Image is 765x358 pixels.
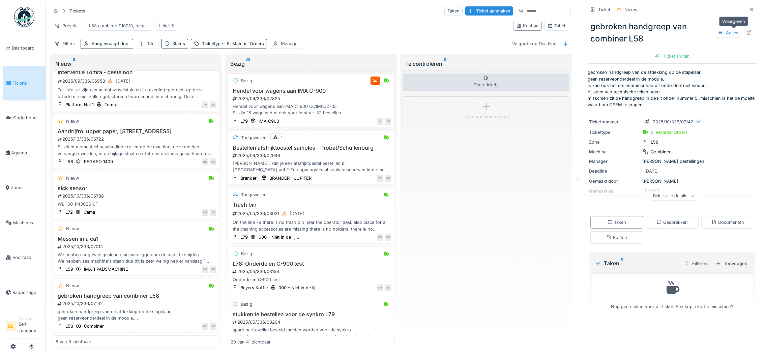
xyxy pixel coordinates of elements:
div: Beyers Koffie [240,285,268,291]
div: gebroken handgreep van de afdekking op de stapelaar, geen reserveonderdeel in de module, ik kan o... [56,308,216,321]
div: Bezig [230,60,392,68]
sup: 41 [246,60,250,68]
div: 5. Material Orders [651,129,688,136]
div: BRANDER 1 JUPITER [269,175,312,181]
h3: Bestellen afstrijktoestel samples - Probat/Schuilenburg [231,145,391,151]
h3: sick sensor [56,185,216,191]
a: Dashboard [3,31,46,66]
strong: Tickets [67,8,88,14]
a: Agenda [3,136,46,171]
div: Geen tickets [403,73,569,91]
div: On the line 79 there is no trash bin near the operator desk also place for all the cleaning acces... [231,219,391,232]
div: Bezig [241,250,252,257]
h3: Hendel voor wagens aan IMA C-900 [231,88,391,94]
div: TV [202,101,208,108]
span: Dashboard [12,45,43,51]
div: Gemaakt door [589,178,640,184]
div: Volgorde op Deadline [509,39,559,49]
div: Machine [589,149,640,155]
div: 2025/10/336/06788 [57,193,216,199]
div: Titel [147,40,155,47]
div: Manager [281,40,299,47]
div: Kosten [606,234,627,241]
p: gebroken handgreep van de afdekking op de stapelaar, geen reserveonderdeel in de module, ik kan o... [588,69,757,108]
span: Onderhoud [13,115,43,121]
div: Tomra [105,101,117,108]
div: KD [377,234,383,241]
div: KE [202,266,208,273]
div: [DATE] [116,78,130,84]
div: Filters [51,39,78,49]
div: L79 [240,234,248,240]
div: 2025/10/336/07142 [653,119,693,125]
div: Tickettype [202,40,264,47]
span: Machines [13,219,43,226]
div: LM [377,285,383,291]
span: : 5. Material Orders [223,41,264,46]
span: Voorraad [12,254,43,261]
div: 2025/09/336/06553 [57,77,216,85]
div: 2025/05/336/03204 [232,319,391,325]
div: [DATE] [644,168,659,174]
div: Nieuw [66,282,79,289]
div: Créer une intervention [463,113,509,120]
div: IK [377,118,383,125]
div: [PERSON_NAME] [589,178,756,184]
div: Ticketnummer [589,119,640,125]
div: Toegewezen [241,135,267,141]
div: [PERSON_NAME], kan je een afstrijktoestel bestellen bij [GEOGRAPHIC_DATA] aub? Een opvangschaal z... [231,160,391,173]
div: Deadline [589,168,640,174]
h3: Interventie Tomra - bestelbon [56,69,216,76]
div: Nieuw [66,226,79,232]
div: 000 - Niet in de lij... [278,285,319,291]
a: Rapportage [3,275,46,310]
a: BL ManagerBeni Lannaux [6,316,43,338]
div: WL 150-P4302510F [56,201,216,207]
div: Combiner [651,149,671,155]
div: AB [385,118,391,125]
div: 2025/05/336/03021 [232,209,391,218]
div: Ticket aanmaken [465,6,513,16]
div: [PERSON_NAME] bestellingen [589,158,756,165]
sup: 0 [621,259,624,267]
sup: 0 [444,60,447,68]
div: IMA 1 PADSMACHINE [84,266,128,272]
h3: L78: Onderdelen C-900 test [231,261,391,267]
div: ticket 5 [159,23,174,29]
div: Taken [444,6,463,16]
div: Hendel voor wagens aan IMA C-900 CC1M002705 Er zijn 18 wagens dus ook voor in stock 32 bestellen [231,103,391,116]
div: 2025/05/336/03154 [232,268,391,275]
div: Taken [594,259,678,267]
h3: gebroken handgreep van combiner L58 [56,293,216,299]
a: Tickets [3,66,46,101]
div: Nieuw [66,118,79,124]
div: 1 [281,135,283,141]
a: Machines [3,205,46,240]
div: Platform Hal 1 [65,101,94,108]
div: KE [202,209,208,216]
div: GE [385,175,391,182]
div: AB [210,209,216,216]
div: [DATE] [290,210,304,217]
div: Gesprekken [656,219,688,226]
div: Status [172,40,185,47]
div: Bezig [241,78,252,84]
div: AB [210,323,216,330]
div: Onderdelen C-900 test [231,276,391,283]
span: Rapportage [12,289,43,296]
div: Manager [589,158,640,165]
sup: 8 [73,60,76,68]
div: GE [385,234,391,241]
div: Acties [715,28,741,38]
div: Toevoegen [713,259,750,268]
div: Kanban [516,23,539,29]
div: 000 - Niet in de lij... [259,234,299,240]
h3: Trash bin [231,202,391,208]
h3: Aandrijfrol upper paper, [STREET_ADDRESS] [56,128,216,135]
div: Te controleren [405,60,567,68]
div: Toegewezen [241,191,267,198]
div: Ter info, er zijn een aantal wisselstukken in rekening gebracht op deze offerte die niet zullen g... [56,87,216,99]
div: AB [210,101,216,108]
div: Taken [607,219,626,226]
div: Bezig [241,301,252,307]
